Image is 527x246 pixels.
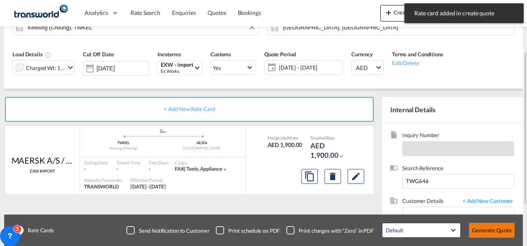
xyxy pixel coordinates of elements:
span: [DATE] - [DATE] [131,183,166,190]
md-icon: icon-plus 400-fg [384,7,394,17]
input: Search by Door/Port [28,20,255,35]
div: [GEOGRAPHIC_DATA] [163,146,242,151]
div: - [116,166,140,173]
md-select: Select Incoterms: EXW - import Ex Works [157,60,202,75]
div: Send Notification to Customer [139,227,209,234]
div: Charged Wt: 1.00 W/M [26,62,65,74]
md-select: Select Customs: Yes [210,60,256,75]
span: Incoterms [157,51,181,58]
button: Copy [301,169,318,184]
md-input-container: Jebel Ali, AEJEA [268,20,515,35]
span: Currency [351,51,373,58]
div: AED 1,900.00 [268,141,302,149]
div: - [84,166,108,173]
span: Cut Off Date [83,51,114,58]
span: Quote Period [264,51,296,58]
div: Yes [213,65,221,71]
img: f753ae806dec11f0841701cdfdf085c0.png [12,4,68,22]
button: Edit [348,169,364,184]
span: Inquiry Number [402,131,514,141]
span: [DATE] - [DATE] [279,64,341,71]
div: AED 1,900.00 [310,141,352,161]
md-icon: Chargeable Weight [45,52,51,58]
span: Customs [210,51,231,58]
div: Edit/Delete [392,58,443,67]
span: Sell [320,135,326,140]
md-icon: icon-chevron-down [65,63,75,72]
input: Enter Customer Details [406,207,514,226]
div: Rates by Forwarder [84,177,122,183]
span: Rate Cards [24,227,54,234]
div: - [149,166,150,173]
md-icon: icon-chevron-down [222,166,228,172]
span: Rate card added in create quote [412,9,516,17]
div: TWKEL [84,140,163,146]
button: Clear Input [246,21,258,33]
div: Effective Period [131,177,166,183]
md-select: Select Currency: د.إ AEDUnited Arab Emirates Dirham [351,60,384,75]
div: Print charges with “Zero” in PDF [299,227,374,234]
div: MAERSK A/S / TDWC-DUBAI [12,154,74,166]
div: 31 Aug 2025 - 31 Aug 2025 [131,183,166,191]
span: [DATE] - [DATE] [277,62,343,73]
input: Enter search reference [402,174,514,189]
div: Cargo [175,159,228,166]
div: TRANSWORLD [84,183,122,191]
div: EXW - import [161,62,193,68]
md-checkbox: Checkbox No Ink [126,226,209,234]
div: tools, appliance [175,166,222,173]
md-icon: icon-chevron-down [338,153,344,159]
md-checkbox: Checkbox No Ink [216,226,280,234]
div: Print schedule on PDF [228,227,280,234]
span: Rate Search [131,9,160,16]
input: Select [97,65,149,72]
div: Free Days [149,159,169,166]
md-input-container: Keelung (Chilung), TWKEL [12,20,259,35]
span: AED [356,64,375,72]
span: - [406,145,408,152]
div: Total Rate [310,135,352,141]
div: Keelung (Chilung) [84,146,163,151]
span: Terms and Conditions [392,51,443,58]
span: Analytics [85,9,108,17]
input: Search by Door/Port [283,20,510,35]
span: TRANSWORLD [84,183,119,190]
div: Transit Time [116,159,140,166]
md-icon: assets/icons/custom/ship-fill.svg [158,129,168,133]
div: + Add New Rate Card [5,97,374,122]
div: Charged Wt: 1.00 W/Micon-chevron-down [12,60,75,75]
div: Internal Details [382,97,523,123]
button: Generate Quote [469,223,515,238]
md-icon: assets/icons/custom/copyQuote.svg [305,171,314,181]
span: Search Reference [402,164,514,174]
span: | [184,166,186,172]
span: + Add New Rate Card [164,106,215,112]
div: AEJEA [163,140,242,146]
div: Default [386,227,403,234]
span: Quotes [208,9,226,16]
span: EXW IMPORT [30,168,55,174]
span: Enquiries [172,9,196,16]
span: Bookings [238,9,261,16]
span: Load Details [12,51,51,58]
md-icon: icon-calendar [265,63,275,72]
md-checkbox: Checkbox No Ink [286,226,374,234]
span: Customer Details [402,197,458,207]
span: Sell [282,135,289,140]
div: Ex Works [161,68,193,74]
div: Freight Rate [268,135,302,141]
div: Sailing Date [84,159,108,166]
span: FAK [175,166,187,172]
span: + Add New Customer [458,197,514,207]
button: icon-plus 400-fgCreate Quote [380,5,430,22]
button: Delete [324,169,341,184]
